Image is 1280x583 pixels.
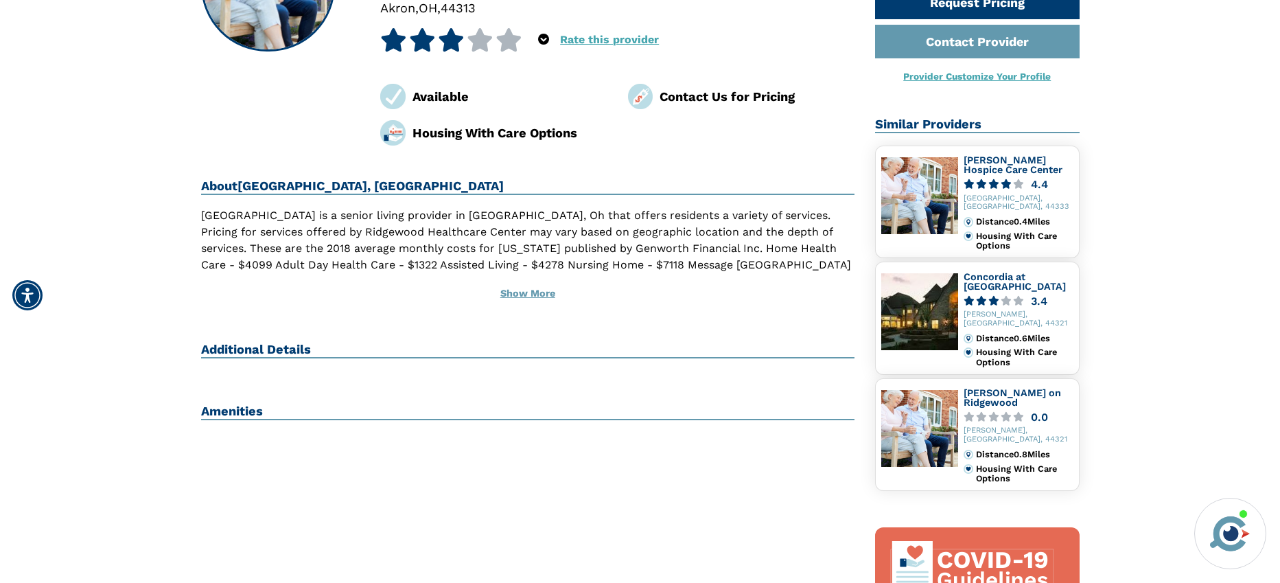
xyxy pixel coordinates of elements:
div: Distance 0.4 Miles [976,217,1073,227]
div: Accessibility Menu [12,280,43,310]
div: Popover trigger [538,28,549,52]
h2: About [GEOGRAPHIC_DATA], [GEOGRAPHIC_DATA] [201,179,855,195]
a: Provider Customize Your Profile [903,71,1051,82]
img: distance.svg [964,450,973,459]
h2: Additional Details [201,342,855,358]
div: Contact Us for Pricing [660,87,854,106]
a: 0.0 [964,412,1073,422]
img: distance.svg [964,217,973,227]
div: Housing With Care Options [976,464,1073,484]
a: Rate this provider [560,33,659,46]
a: 3.4 [964,296,1073,306]
div: Available [412,87,607,106]
a: Contact Provider [875,25,1080,58]
div: Housing With Care Options [412,124,607,142]
h2: Similar Providers [875,117,1080,133]
img: avatar [1207,510,1253,557]
div: 3.4 [1031,296,1047,306]
img: primary.svg [964,347,973,357]
div: 4.4 [1031,179,1048,190]
a: 4.4 [964,179,1073,190]
p: [GEOGRAPHIC_DATA] is a senior living provider in [GEOGRAPHIC_DATA], Oh that offers residents a va... [201,207,855,290]
div: [GEOGRAPHIC_DATA], [GEOGRAPHIC_DATA], 44333 [964,194,1073,212]
h2: Amenities [201,404,855,420]
a: [PERSON_NAME] on Ridgewood [964,387,1061,408]
a: [PERSON_NAME] Hospice Care Center [964,155,1062,175]
span: Akron [380,1,415,15]
div: Distance 0.6 Miles [976,334,1073,343]
img: distance.svg [964,334,973,343]
span: , [415,1,419,15]
div: [PERSON_NAME], [GEOGRAPHIC_DATA], 44321 [964,426,1073,444]
img: primary.svg [964,464,973,474]
div: [PERSON_NAME], [GEOGRAPHIC_DATA], 44321 [964,310,1073,328]
div: Housing With Care Options [976,231,1073,251]
div: Housing With Care Options [976,347,1073,367]
img: primary.svg [964,231,973,241]
a: Concordia at [GEOGRAPHIC_DATA] [964,271,1066,292]
button: Show More [201,279,855,309]
span: OH [419,1,437,15]
div: Distance 0.8 Miles [976,450,1073,459]
span: , [437,1,441,15]
iframe: iframe [1008,302,1266,490]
